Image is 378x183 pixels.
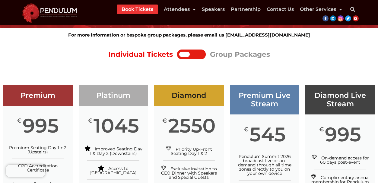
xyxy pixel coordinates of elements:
a: Attendees [164,5,196,14]
a: Contact Us [267,5,294,14]
span: € [162,118,167,124]
img: cropped-cropped-Pendulum-Summit-Logo-Website.png [19,2,80,23]
span: Pendulum Summit 2026 broadcast live or on-demand through all time zones directly to you on your o... [238,154,291,176]
div: Group Packages [210,48,270,61]
strong: For more information or bespoke group packages, please email us [EMAIL_ADDRESS][DOMAIN_NAME] [68,32,310,38]
span: 545 [249,127,286,142]
h3: Premium Live Stream [230,91,300,109]
h3: Diamond Live Stream [305,91,375,109]
span: 995 [325,127,361,142]
span: € [88,118,93,124]
span: 995 [23,118,59,133]
a: Speakers [202,5,225,14]
a: Partnership [231,5,261,14]
iframe: Brevo live chat [6,165,45,177]
a: Other Services [300,5,342,14]
span: Access to [GEOGRAPHIC_DATA] [90,166,136,175]
span: CPD Accreditation Certificate [18,163,58,173]
span: 2550 [168,118,216,133]
span: Improved Seating Day 1 & Day 2 (Downstairs) [90,146,142,156]
span: € [319,127,324,133]
h3: Diamond [154,91,224,100]
div: Search [347,3,359,15]
span: Premium Seating Day 1 + 2 (Upstairs) [9,145,66,155]
nav: Menu [117,5,342,14]
span: On-demand access for 60 days post-event [320,155,369,165]
span: € [17,118,22,124]
span: € [244,127,249,133]
a: Book Tickets [122,5,153,14]
span: 1045 [94,118,139,133]
h3: Premium [3,91,73,100]
span: Priority Up-Front Seating Day 1 & 2 [171,146,212,156]
div: Individual Tickets [108,48,173,61]
span: Exclusive Invitation to CEO Dinner with Speakers and Special Guests [161,166,217,180]
h3: Platinum [79,91,148,100]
